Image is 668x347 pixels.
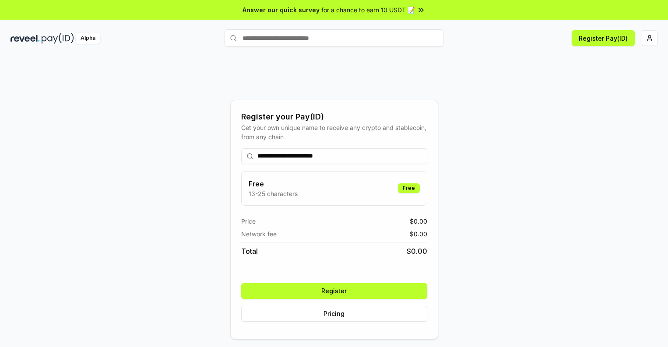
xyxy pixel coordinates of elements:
[241,123,427,141] div: Get your own unique name to receive any crypto and stablecoin, from any chain
[241,111,427,123] div: Register your Pay(ID)
[241,283,427,299] button: Register
[241,217,256,226] span: Price
[249,179,298,189] h3: Free
[572,30,635,46] button: Register Pay(ID)
[241,306,427,322] button: Pricing
[321,5,415,14] span: for a chance to earn 10 USDT 📝
[410,229,427,238] span: $ 0.00
[42,33,74,44] img: pay_id
[11,33,40,44] img: reveel_dark
[398,183,420,193] div: Free
[243,5,320,14] span: Answer our quick survey
[241,229,277,238] span: Network fee
[249,189,298,198] p: 13-25 characters
[241,246,258,256] span: Total
[76,33,100,44] div: Alpha
[407,246,427,256] span: $ 0.00
[410,217,427,226] span: $ 0.00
